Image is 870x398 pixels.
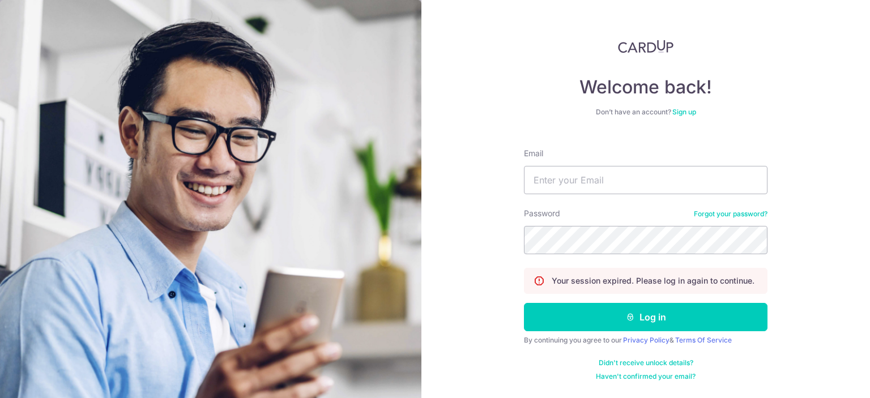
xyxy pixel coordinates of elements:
label: Password [524,208,560,219]
input: Enter your Email [524,166,767,194]
a: Privacy Policy [623,336,669,344]
label: Email [524,148,543,159]
h4: Welcome back! [524,76,767,99]
button: Log in [524,303,767,331]
div: Don’t have an account? [524,108,767,117]
a: Sign up [672,108,696,116]
a: Didn't receive unlock details? [599,358,693,367]
img: CardUp Logo [618,40,673,53]
div: By continuing you agree to our & [524,336,767,345]
a: Terms Of Service [675,336,732,344]
a: Haven't confirmed your email? [596,372,696,381]
a: Forgot your password? [694,209,767,219]
p: Your session expired. Please log in again to continue. [552,275,754,286]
